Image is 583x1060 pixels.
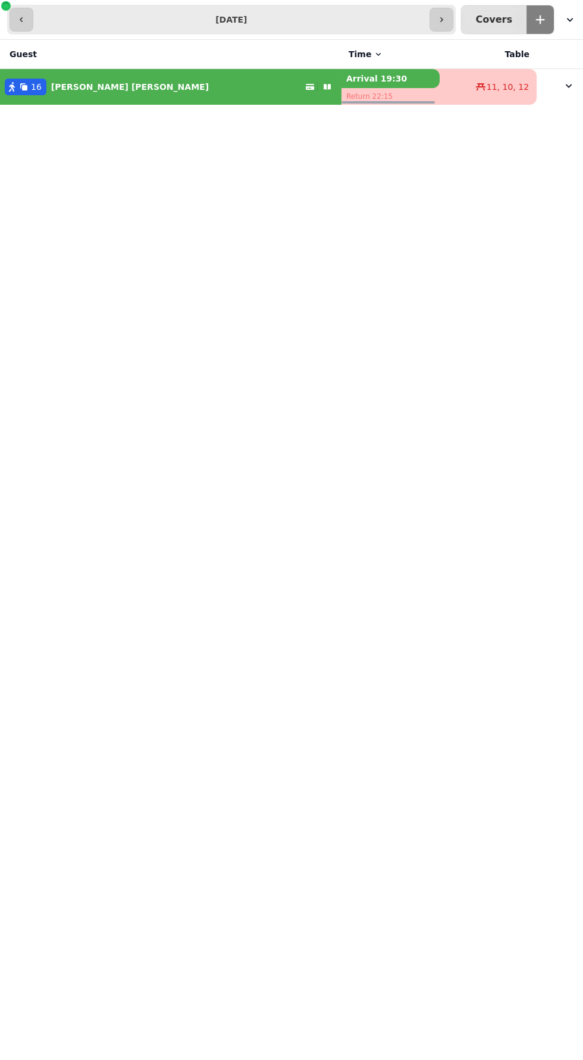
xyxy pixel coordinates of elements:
p: [PERSON_NAME] [PERSON_NAME] [51,81,209,93]
p: Covers [476,15,512,24]
button: Covers [461,5,526,34]
span: Time [349,48,371,60]
th: Table [440,40,537,69]
span: 11, 10, 12 [487,81,529,93]
p: Arrival 19:30 [341,69,440,88]
button: Time [349,48,383,60]
span: 16 [31,81,42,93]
p: Return 22:15 [341,88,440,105]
